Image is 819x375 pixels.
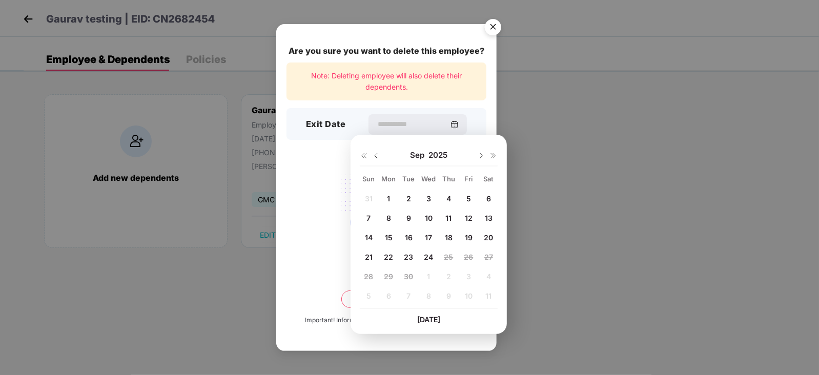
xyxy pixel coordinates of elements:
[480,174,498,183] div: Sat
[426,194,431,203] span: 3
[360,174,378,183] div: Sun
[479,14,506,42] button: Close
[424,253,433,261] span: 24
[386,214,391,222] span: 8
[440,174,458,183] div: Thu
[387,194,390,203] span: 1
[465,233,473,242] span: 19
[385,233,393,242] span: 15
[417,315,440,324] span: [DATE]
[365,253,373,261] span: 21
[425,214,433,222] span: 10
[486,194,491,203] span: 6
[286,62,486,101] div: Note: Deleting employee will also delete their dependents.
[360,152,368,160] img: svg+xml;base64,PHN2ZyB4bWxucz0iaHR0cDovL3d3dy53My5vcmcvMjAwMC9zdmciIHdpZHRoPSIxNiIgaGVpZ2h0PSIxNi...
[445,233,453,242] span: 18
[445,214,452,222] span: 11
[479,14,507,43] img: svg+xml;base64,PHN2ZyB4bWxucz0iaHR0cDovL3d3dy53My5vcmcvMjAwMC9zdmciIHdpZHRoPSI1NiIgaGVpZ2h0PSI1Ni...
[451,120,459,129] img: svg+xml;base64,PHN2ZyBpZD0iQ2FsZW5kYXItMzJ4MzIiIHhtbG5zPSJodHRwOi8vd3d3LnczLm9yZy8yMDAwL3N2ZyIgd2...
[305,316,468,325] div: Important! Information once deleted, can’t be recovered.
[485,214,493,222] span: 13
[465,214,473,222] span: 12
[489,152,498,160] img: svg+xml;base64,PHN2ZyB4bWxucz0iaHR0cDovL3d3dy53My5vcmcvMjAwMC9zdmciIHdpZHRoPSIxNiIgaGVpZ2h0PSIxNi...
[477,152,485,160] img: svg+xml;base64,PHN2ZyBpZD0iRHJvcGRvd24tMzJ4MzIiIHhtbG5zPSJodHRwOi8vd3d3LnczLm9yZy8yMDAwL3N2ZyIgd2...
[384,253,393,261] span: 22
[400,174,418,183] div: Tue
[425,233,432,242] span: 17
[366,214,371,222] span: 7
[446,194,451,203] span: 4
[329,169,444,248] img: svg+xml;base64,PHN2ZyB4bWxucz0iaHR0cDovL3d3dy53My5vcmcvMjAwMC9zdmciIHdpZHRoPSIyMjQiIGhlaWdodD0iMT...
[380,174,398,183] div: Mon
[484,233,493,242] span: 20
[365,233,373,242] span: 14
[404,253,413,261] span: 23
[428,150,447,160] span: 2025
[460,174,478,183] div: Fri
[406,194,411,203] span: 2
[286,45,486,57] div: Are you sure you want to delete this employee?
[420,174,438,183] div: Wed
[341,290,432,308] button: Delete permanently
[410,150,428,160] span: Sep
[406,214,411,222] span: 9
[372,152,380,160] img: svg+xml;base64,PHN2ZyBpZD0iRHJvcGRvd24tMzJ4MzIiIHhtbG5zPSJodHRwOi8vd3d3LnczLm9yZy8yMDAwL3N2ZyIgd2...
[466,194,471,203] span: 5
[306,118,346,131] h3: Exit Date
[405,233,413,242] span: 16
